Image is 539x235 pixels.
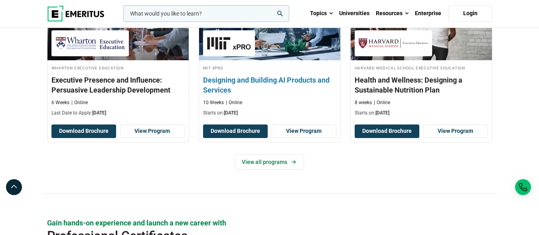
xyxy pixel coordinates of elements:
button: Download Brochure [355,124,419,138]
p: Online [71,99,88,106]
img: Harvard Medical School Executive Education [359,34,428,52]
img: Wharton Executive Education [55,34,125,52]
p: Online [226,99,242,106]
p: Gain hands-on experience and launch a new career with [47,218,492,228]
span: [DATE] [224,110,238,116]
a: Login [448,5,492,22]
a: View Program [272,124,336,138]
p: Online [374,99,390,106]
h3: Designing and Building AI Products and Services [203,75,336,95]
p: Last Date to Apply: [51,110,185,117]
a: View Program [423,124,488,138]
p: Starts on: [355,110,488,117]
p: Starts on: [203,110,336,117]
button: Download Brochure [51,124,116,138]
p: 8 weeks [355,99,372,106]
h4: MIT xPRO [203,64,336,71]
h3: Executive Presence and Influence: Persuasive Leadership Development [51,75,185,95]
a: View all programs [235,154,304,170]
img: MIT xPRO [207,34,251,52]
span: [DATE] [92,110,106,116]
h4: Wharton Executive Education [51,64,185,71]
input: woocommerce-product-search-field-0 [123,5,289,22]
span: [DATE] [375,110,389,116]
a: View Program [120,124,185,138]
h3: Health and Wellness: Designing a Sustainable Nutrition Plan [355,75,488,95]
p: 6 Weeks [51,99,69,106]
button: Download Brochure [203,124,268,138]
p: 10 Weeks [203,99,224,106]
h4: Harvard Medical School Executive Education [355,64,488,71]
